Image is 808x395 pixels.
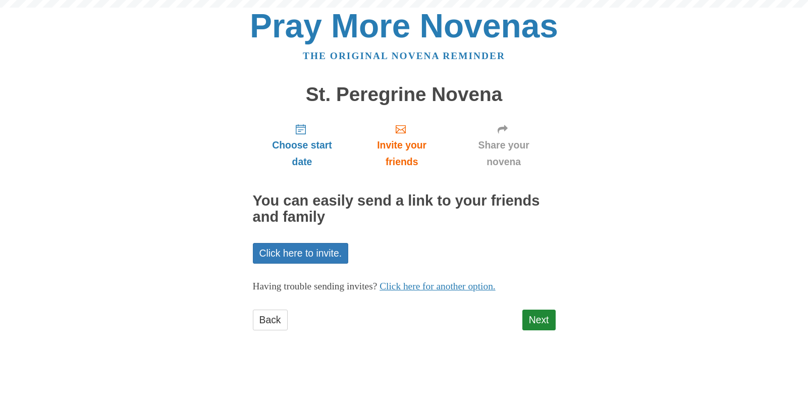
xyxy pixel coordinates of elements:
span: Invite your friends [361,137,442,170]
span: Having trouble sending invites? [253,281,378,291]
a: Pray More Novenas [250,7,558,44]
a: Invite your friends [351,115,452,175]
a: Click here for another option. [380,281,496,291]
h2: You can easily send a link to your friends and family [253,193,556,225]
span: Share your novena [462,137,546,170]
span: Choose start date [263,137,342,170]
a: Click here to invite. [253,243,349,264]
a: Share your novena [452,115,556,175]
a: Next [522,310,556,330]
h1: St. Peregrine Novena [253,84,556,106]
a: The original novena reminder [303,51,505,61]
a: Choose start date [253,115,352,175]
a: Back [253,310,288,330]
